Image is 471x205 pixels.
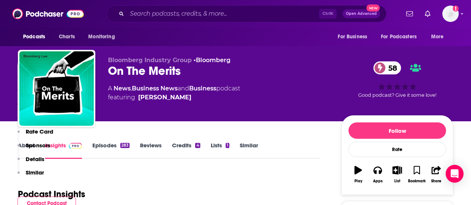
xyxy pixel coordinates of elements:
[381,32,417,42] span: For Podcasters
[132,85,178,92] a: Business News
[194,57,230,64] span: •
[446,165,464,183] div: Open Intercom Messenger
[349,161,368,188] button: Play
[127,8,319,20] input: Search podcasts, credits, & more...
[189,85,216,92] a: Business
[358,92,436,98] span: Good podcast? Give it some love!
[106,5,386,22] div: Search podcasts, credits, & more...
[368,161,387,188] button: Apps
[108,84,240,102] div: A podcast
[381,61,401,74] span: 58
[408,179,426,183] div: Bookmark
[19,51,94,126] img: On The Merits
[17,156,44,169] button: Details
[83,30,124,44] button: open menu
[54,30,79,44] a: Charts
[114,85,131,92] a: News
[403,7,416,20] a: Show notifications dropdown
[26,156,44,163] p: Details
[88,32,115,42] span: Monitoring
[343,9,380,18] button: Open AdvancedNew
[131,85,132,92] span: ,
[354,179,362,183] div: Play
[211,142,229,159] a: Lists1
[373,61,401,74] a: 58
[178,85,189,92] span: and
[196,57,230,64] a: Bloomberg
[426,30,453,44] button: open menu
[346,12,377,16] span: Open Advanced
[338,32,367,42] span: For Business
[26,169,44,176] p: Similar
[319,9,337,19] span: Ctrl K
[332,30,376,44] button: open menu
[59,32,75,42] span: Charts
[17,142,50,156] button: Sponsors
[108,93,240,102] span: featuring
[341,57,453,103] div: 58Good podcast? Give it some love!
[195,143,200,148] div: 4
[120,143,130,148] div: 283
[23,32,45,42] span: Podcasts
[366,4,380,12] span: New
[376,30,427,44] button: open menu
[349,122,446,139] button: Follow
[407,161,426,188] button: Bookmark
[431,32,444,42] span: More
[172,142,200,159] a: Credits4
[394,179,400,183] div: List
[422,7,433,20] a: Show notifications dropdown
[388,161,407,188] button: List
[92,142,130,159] a: Episodes283
[427,161,446,188] button: Share
[373,179,383,183] div: Apps
[349,142,446,157] div: Rate
[442,6,459,22] img: User Profile
[138,93,191,102] a: David Schultz
[226,143,229,148] div: 1
[431,179,441,183] div: Share
[453,6,459,12] svg: Add a profile image
[108,57,192,64] span: Bloomberg Industry Group
[140,142,162,159] a: Reviews
[17,169,44,183] button: Similar
[442,6,459,22] button: Show profile menu
[18,30,55,44] button: open menu
[12,7,84,21] img: Podchaser - Follow, Share and Rate Podcasts
[442,6,459,22] span: Logged in as AtriaBooks
[26,142,50,149] p: Sponsors
[240,142,258,159] a: Similar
